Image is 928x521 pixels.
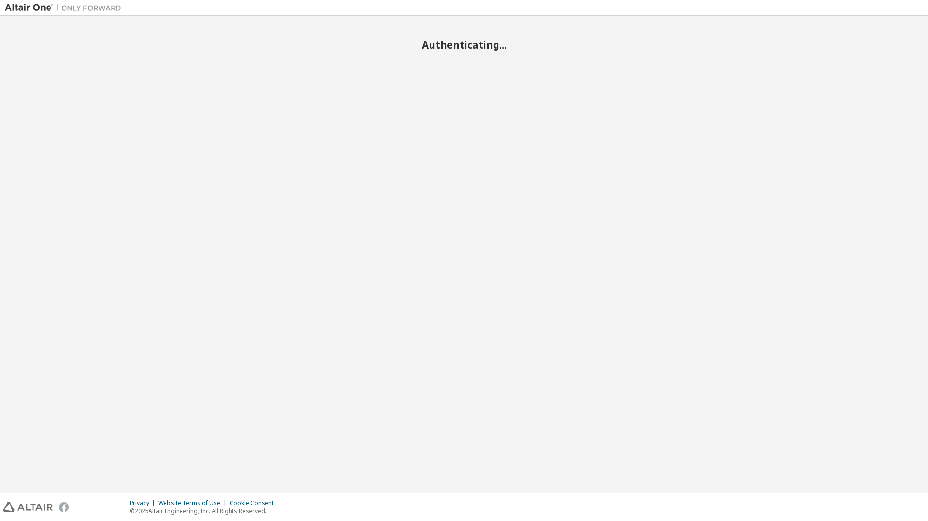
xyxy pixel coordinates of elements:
[3,502,53,512] img: altair_logo.svg
[5,38,923,51] h2: Authenticating...
[130,499,158,507] div: Privacy
[59,502,69,512] img: facebook.svg
[158,499,230,507] div: Website Terms of Use
[130,507,280,515] p: © 2025 Altair Engineering, Inc. All Rights Reserved.
[5,3,126,13] img: Altair One
[230,499,280,507] div: Cookie Consent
